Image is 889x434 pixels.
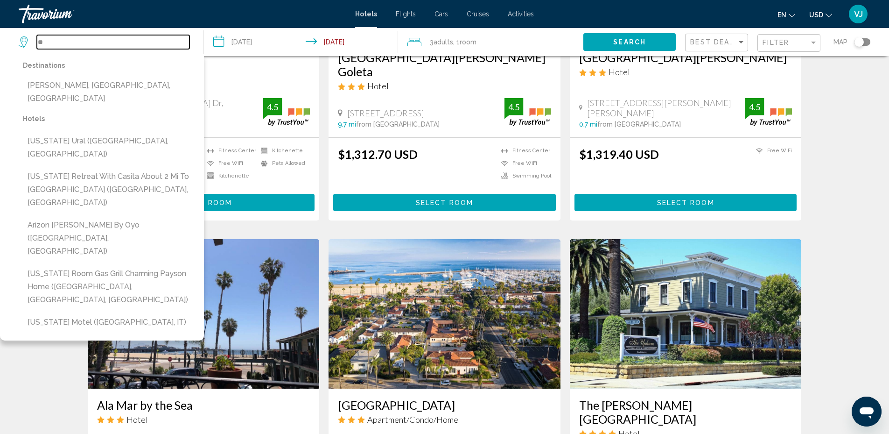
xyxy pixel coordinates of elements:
a: [GEOGRAPHIC_DATA] [GEOGRAPHIC_DATA][PERSON_NAME] Goleta [338,36,551,78]
a: Cars [434,10,448,18]
img: trustyou-badge.svg [504,98,551,126]
span: en [777,11,786,19]
button: Travelers: 3 adults, 0 children [398,28,583,56]
a: Flights [396,10,416,18]
span: 0.7 mi [579,121,597,128]
button: [US_STATE] Room Gas Grill Charming Payson Home ([GEOGRAPHIC_DATA], [GEOGRAPHIC_DATA], [GEOGRAPHIC... [23,265,195,309]
button: Change language [777,8,795,21]
span: Apartment/Condo/Home [367,414,458,425]
button: [US_STATE] Retreat with Casita About 2 Mi To [GEOGRAPHIC_DATA] ([GEOGRAPHIC_DATA], [GEOGRAPHIC_DA... [23,168,195,212]
span: from [GEOGRAPHIC_DATA] [597,121,681,128]
button: [US_STATE] Ural ([GEOGRAPHIC_DATA], [GEOGRAPHIC_DATA]) [23,132,195,163]
span: Search [613,39,646,46]
button: Change currency [809,8,832,21]
button: [PERSON_NAME], [GEOGRAPHIC_DATA], [GEOGRAPHIC_DATA] [23,77,195,107]
li: Kitchenette [256,147,310,155]
li: Kitchenette [203,172,256,180]
mat-select: Sort by [690,39,745,47]
span: USD [809,11,823,19]
div: 4.5 [263,101,282,113]
button: Toggle map [847,38,870,46]
li: Fitness Center [497,147,551,155]
button: Select Room [333,194,556,211]
a: [GEOGRAPHIC_DATA] [338,398,551,412]
a: Activities [508,10,534,18]
button: Check-in date: Oct 9, 2025 Check-out date: Oct 12, 2025 [204,28,399,56]
div: 3 star Apartment [338,414,551,425]
a: Select Room [574,196,797,206]
button: Arizon [PERSON_NAME] By Oyo ([GEOGRAPHIC_DATA], [GEOGRAPHIC_DATA]) [23,216,195,260]
iframe: Button to launch messaging window [852,397,882,427]
span: Filter [763,39,789,46]
img: Hotel image [570,239,802,389]
span: Map [833,36,847,49]
span: Hotel [609,67,630,77]
li: Swimming Pool [497,172,551,180]
a: Travorium [19,5,346,23]
span: [STREET_ADDRESS] [347,108,424,118]
button: Search [583,33,676,50]
div: 4.5 [745,101,764,113]
button: Filter [757,34,820,53]
li: Free WiFi [203,159,256,167]
span: Best Deals [690,38,739,46]
div: 4.5 [504,101,523,113]
span: Hotel [126,414,148,425]
ins: $1,319.40 USD [579,147,659,161]
span: Room [460,38,476,46]
div: 3 star Hotel [338,81,551,91]
span: 9.7 mi [338,121,356,128]
button: User Menu [846,4,870,24]
a: Hotels [355,10,377,18]
button: [US_STATE] Motel ([GEOGRAPHIC_DATA], IT) [23,313,195,331]
ins: $1,312.70 USD [338,147,418,161]
li: Pets Allowed [256,159,310,167]
a: Cruises [467,10,489,18]
p: Hotels [23,112,195,125]
li: Fitness Center [203,147,256,155]
span: from [GEOGRAPHIC_DATA] [356,121,440,128]
a: Ala Mar by the Sea [97,398,310,412]
a: Select Room [333,196,556,206]
span: Hotel [367,81,389,91]
span: [STREET_ADDRESS][PERSON_NAME][PERSON_NAME] [587,98,745,118]
img: trustyou-badge.svg [745,98,792,126]
img: trustyou-badge.svg [263,98,310,126]
p: Destinations [23,59,195,72]
span: Select Room [657,199,714,206]
a: The [PERSON_NAME][GEOGRAPHIC_DATA] [579,398,792,426]
span: , 1 [453,36,476,49]
img: Hotel image [329,239,560,389]
span: Adults [434,38,453,46]
div: 3 star Hotel [97,414,310,425]
span: 3 [430,36,453,49]
li: Free WiFi [497,159,551,167]
span: Select Room [416,199,473,206]
div: 3 star Hotel [579,67,792,77]
li: Free WiFi [751,147,792,155]
button: Select Room [574,194,797,211]
span: VJ [854,9,863,19]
